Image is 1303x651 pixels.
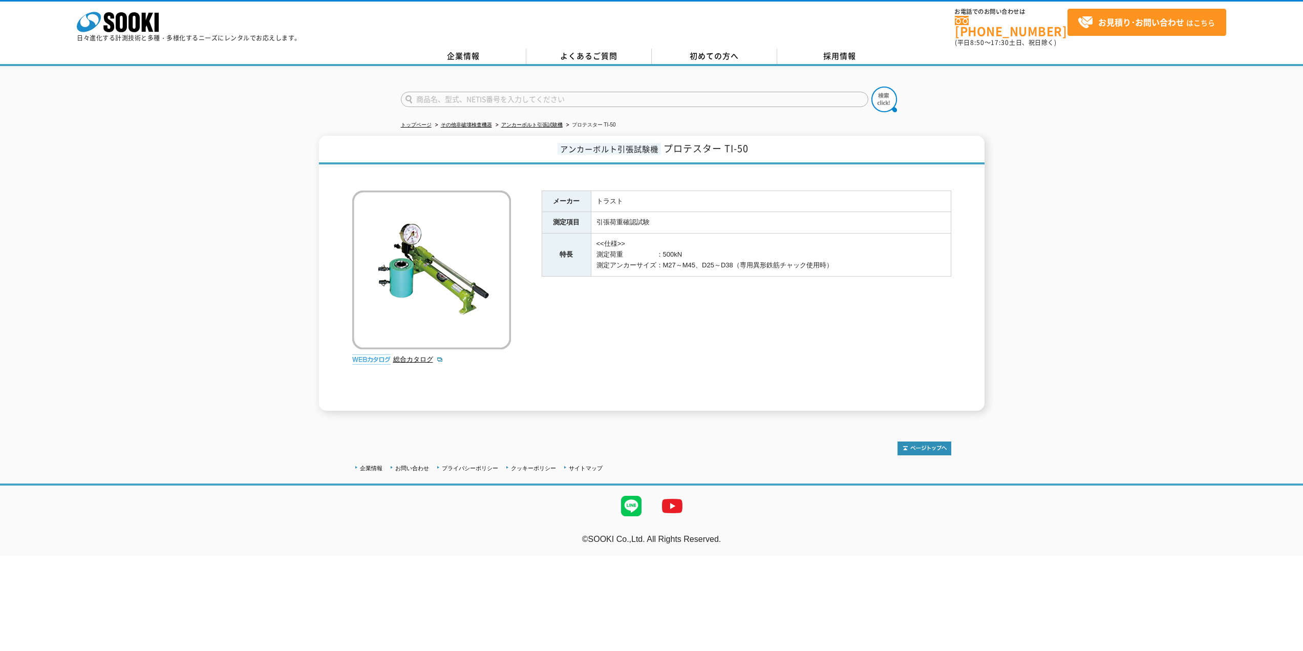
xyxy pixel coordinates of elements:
a: サイトマップ [569,465,603,471]
a: クッキーポリシー [511,465,556,471]
span: はこちら [1078,15,1215,30]
a: 採用情報 [777,49,903,64]
a: プライバシーポリシー [442,465,498,471]
span: プロテスター TI-50 [664,141,749,155]
span: 8:50 [970,38,985,47]
input: 商品名、型式、NETIS番号を入力してください [401,92,868,107]
td: 引張荷重確認試験 [591,212,951,234]
td: トラスト [591,191,951,212]
a: その他非破壊検査機器 [441,122,492,128]
span: 17:30 [991,38,1009,47]
span: 初めての方へ [690,50,739,61]
a: お問い合わせ [395,465,429,471]
img: LINE [611,486,652,527]
td: <<仕様>> 測定荷重 ：500kN 測定アンカーサイズ：M27～M45、D25～D38（専用異形鉄筋チャック使用時） [591,234,951,276]
a: [PHONE_NUMBER] [955,16,1067,37]
a: テストMail [1264,545,1303,554]
img: YouTube [652,486,693,527]
a: 企業情報 [401,49,526,64]
img: webカタログ [352,354,391,365]
a: よくあるご質問 [526,49,652,64]
li: プロテスター TI-50 [564,120,616,131]
th: 測定項目 [542,212,591,234]
span: アンカーボルト引張試験機 [558,143,661,155]
img: プロテスター TI-50 [352,191,511,349]
a: アンカーボルト引張試験機 [501,122,563,128]
a: 総合カタログ [393,355,443,363]
a: 企業情報 [360,465,382,471]
img: btn_search.png [871,87,897,112]
strong: お見積り･お問い合わせ [1098,16,1184,28]
a: お見積り･お問い合わせはこちら [1067,9,1226,36]
a: トップページ [401,122,432,128]
span: お電話でのお問い合わせは [955,9,1067,15]
img: トップページへ [898,442,951,455]
th: メーカー [542,191,591,212]
th: 特長 [542,234,591,276]
span: (平日 ～ 土日、祝日除く) [955,38,1056,47]
p: 日々進化する計測技術と多種・多様化するニーズにレンタルでお応えします。 [77,35,301,41]
a: 初めての方へ [652,49,777,64]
